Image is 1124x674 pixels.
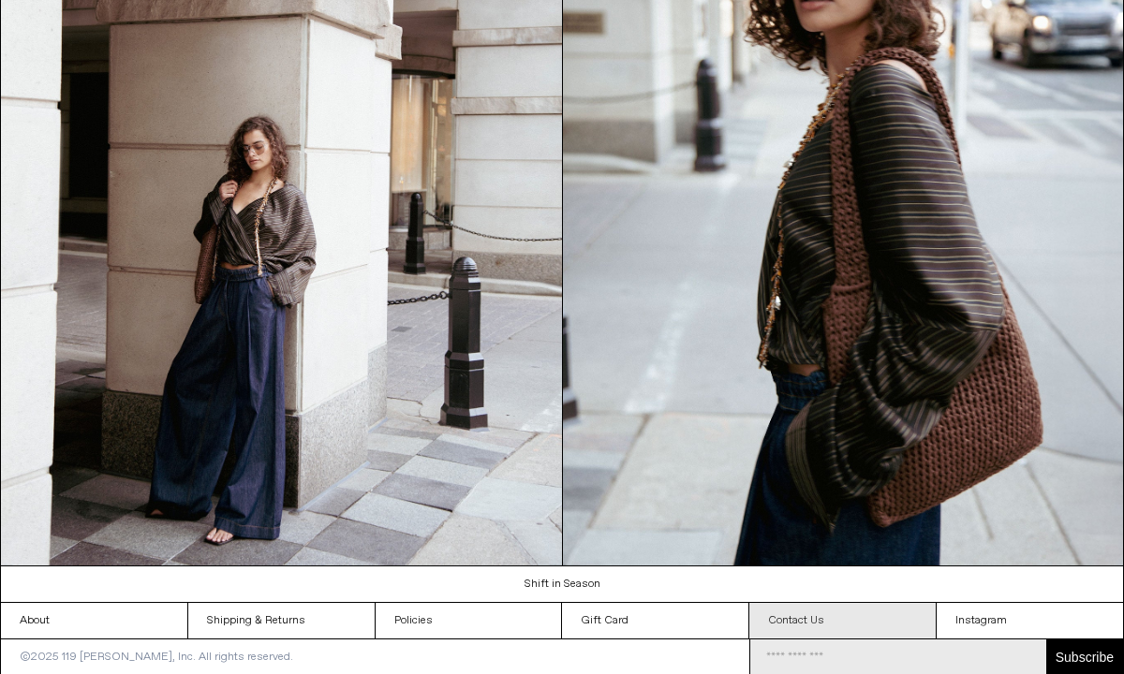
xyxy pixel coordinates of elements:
[1,603,187,638] a: About
[376,603,562,638] a: Policies
[749,603,936,638] a: Contact Us
[562,603,748,638] a: Gift Card
[188,603,375,638] a: Shipping & Returns
[1,566,1124,602] a: Shift in Season
[937,603,1123,638] a: Instagram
